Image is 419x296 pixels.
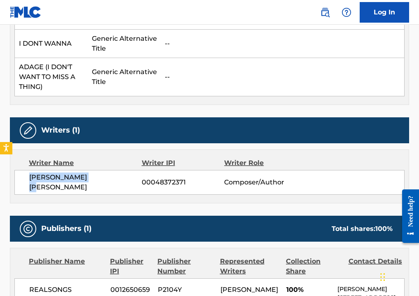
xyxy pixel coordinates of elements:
[161,30,404,58] td: --
[158,285,214,295] span: P2104Y
[23,224,33,234] img: Publishers
[142,177,224,187] span: 00048372371
[286,285,331,295] span: 100%
[88,30,161,58] td: Generic Alternative Title
[41,126,80,135] h5: Writers (1)
[220,256,280,276] div: Represented Writers
[338,4,355,21] div: Help
[337,285,404,294] p: [PERSON_NAME]
[88,58,161,96] td: Generic Alternative Title
[320,7,330,17] img: search
[29,256,104,276] div: Publisher Name
[41,224,91,233] h5: Publishers (1)
[286,256,342,276] div: Collection Share
[317,4,333,21] a: Public Search
[29,158,142,168] div: Writer Name
[161,58,404,96] td: --
[10,6,42,18] img: MLC Logo
[23,126,33,135] img: Writers
[15,58,88,96] td: ADAGE (I DON'T WANT TO MISS A THING)
[349,256,405,276] div: Contact Details
[157,256,213,276] div: Publisher Number
[110,256,151,276] div: Publisher IPI
[375,225,393,233] span: 100 %
[360,2,409,23] a: Log In
[29,172,142,192] span: [PERSON_NAME] [PERSON_NAME]
[332,224,393,234] div: Total shares:
[380,265,385,289] div: Drag
[29,285,104,295] span: REALSONGS
[15,30,88,58] td: I DONT WANNA
[378,256,419,296] iframe: Chat Widget
[142,158,225,168] div: Writer IPI
[342,7,351,17] img: help
[396,182,419,250] iframe: Resource Center
[224,158,299,168] div: Writer Role
[224,177,299,187] span: Composer/Author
